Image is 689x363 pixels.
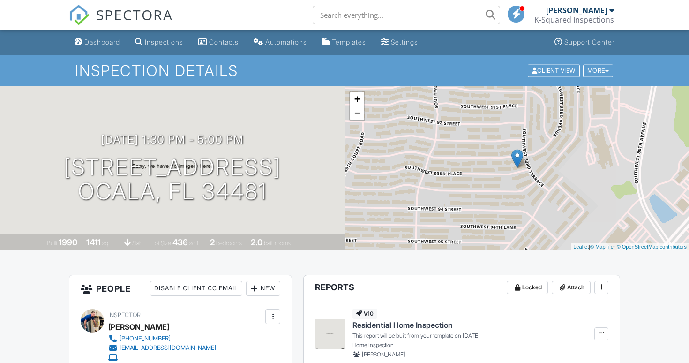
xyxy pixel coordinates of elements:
a: [PHONE_NUMBER] [108,334,216,343]
div: | [571,243,689,251]
span: slab [132,240,142,247]
h1: [STREET_ADDRESS] Ocala, FL 34481 [64,155,281,204]
a: Leaflet [573,244,589,250]
a: Zoom out [350,106,364,120]
div: Dashboard [84,38,120,46]
span: Lot Size [151,240,171,247]
a: © MapTiler [590,244,615,250]
a: Settings [377,34,422,51]
div: K-Squared Inspections [534,15,614,24]
a: SPECTORA [69,13,173,32]
div: [EMAIL_ADDRESS][DOMAIN_NAME] [120,344,216,352]
div: Contacts [209,38,239,46]
a: © OpenStreetMap contributors [617,244,687,250]
div: More [583,64,614,77]
span: Inspector [108,311,141,318]
span: bathrooms [264,240,291,247]
input: Search everything... [313,6,500,24]
h1: Inspection Details [75,62,614,79]
div: [PHONE_NUMBER] [120,335,171,342]
a: [EMAIL_ADDRESS][DOMAIN_NAME] [108,343,216,353]
div: Support Center [564,38,614,46]
a: Dashboard [71,34,124,51]
a: Client View [527,67,582,74]
span: bedrooms [216,240,242,247]
a: Contacts [195,34,242,51]
h3: People [69,275,292,302]
a: Inspections [131,34,187,51]
div: Templates [332,38,366,46]
div: Client View [528,64,580,77]
div: New [246,281,280,296]
div: [PERSON_NAME] [546,6,607,15]
div: 2 [210,237,215,247]
div: Automations [265,38,307,46]
span: Built [47,240,57,247]
div: [PERSON_NAME] [108,320,169,334]
div: 1990 [59,237,77,247]
span: sq.ft. [189,240,201,247]
div: Inspections [145,38,183,46]
a: Support Center [551,34,618,51]
div: 1411 [86,237,101,247]
div: 436 [172,237,188,247]
a: Automations (Basic) [250,34,311,51]
h3: [DATE] 1:30 pm - 5:00 pm [101,133,244,146]
span: SPECTORA [96,5,173,24]
div: Settings [391,38,418,46]
a: Zoom in [350,92,364,106]
div: 2.0 [251,237,262,247]
a: Templates [318,34,370,51]
div: Disable Client CC Email [150,281,242,296]
span: sq. ft. [102,240,115,247]
img: The Best Home Inspection Software - Spectora [69,5,90,25]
